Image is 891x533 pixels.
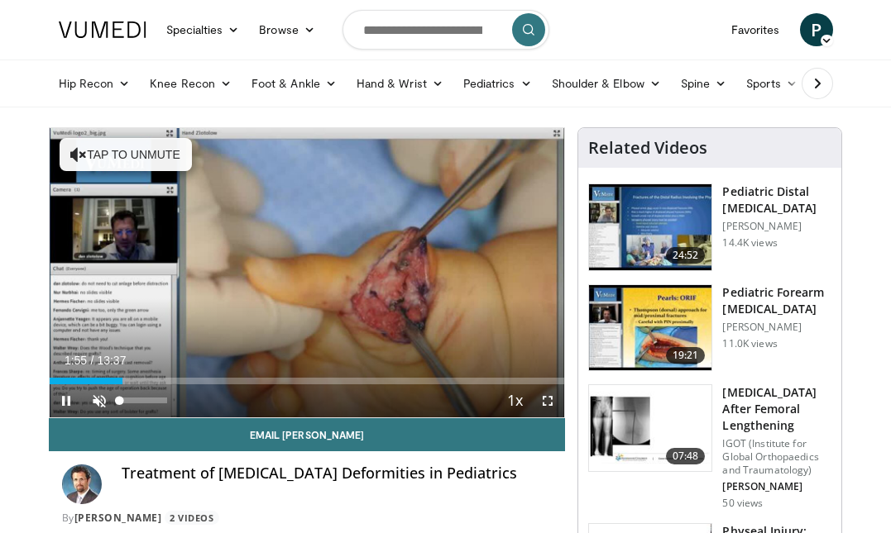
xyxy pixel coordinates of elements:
[671,67,736,100] a: Spine
[722,437,831,477] p: IGOT (Institute for Global Orthopaedics and Traumatology)
[722,384,831,434] h3: [MEDICAL_DATA] After Femoral Lengthening
[588,183,831,271] a: 24:52 Pediatric Distal [MEDICAL_DATA] [PERSON_NAME] 14.4K views
[588,138,707,158] h4: Related Videos
[347,67,453,100] a: Hand & Wrist
[722,236,777,250] p: 14.4K views
[50,378,565,384] div: Progress Bar
[120,397,167,403] div: Volume Level
[91,354,94,367] span: /
[165,511,219,525] a: 2 Videos
[60,138,192,171] button: Tap to unmute
[589,285,711,371] img: 2a845b50-1aca-489d-b8cc-0e42b1fce61d.150x105_q85_crop-smart_upscale.jpg
[62,511,553,526] div: By
[722,337,777,350] p: 11.0K views
[666,247,706,264] span: 24:52
[62,464,102,504] img: Avatar
[722,284,831,317] h3: Pediatric Forearm [MEDICAL_DATA]
[722,321,831,334] p: [PERSON_NAME]
[65,354,87,367] span: 1:55
[722,220,831,233] p: [PERSON_NAME]
[666,448,706,464] span: 07:48
[722,183,831,217] h3: Pediatric Distal [MEDICAL_DATA]
[498,384,531,417] button: Playback Rate
[531,384,564,417] button: Fullscreen
[122,464,553,483] h4: Treatment of [MEDICAL_DATA] Deformities in Pediatrics
[666,347,706,364] span: 19:21
[588,284,831,372] a: 19:21 Pediatric Forearm [MEDICAL_DATA] [PERSON_NAME] 11.0K views
[50,384,83,417] button: Pause
[722,480,831,493] p: [PERSON_NAME]
[140,67,242,100] a: Knee Recon
[721,13,790,46] a: Favorites
[74,511,162,525] a: [PERSON_NAME]
[242,67,347,100] a: Foot & Ankle
[249,13,325,46] a: Browse
[49,67,141,100] a: Hip Recon
[50,128,565,417] video-js: Video Player
[542,67,671,100] a: Shoulder & Elbow
[736,67,807,100] a: Sports
[453,67,542,100] a: Pediatrics
[589,184,711,270] img: a1adf488-03e1-48bc-8767-c070b95a647f.150x105_q85_crop-smart_upscale.jpg
[589,385,711,471] img: f13deacb-1268-42a4-bf13-02936eac7f0d.150x105_q85_crop-smart_upscale.jpg
[343,10,549,50] input: Search topics, interventions
[156,13,250,46] a: Specialties
[97,354,126,367] span: 13:37
[83,384,116,417] button: Unmute
[59,21,146,38] img: VuMedi Logo
[588,384,831,510] a: 07:48 [MEDICAL_DATA] After Femoral Lengthening IGOT (Institute for Global Orthopaedics and Trauma...
[722,497,763,510] p: 50 views
[800,13,833,46] a: P
[49,418,566,451] a: Email [PERSON_NAME]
